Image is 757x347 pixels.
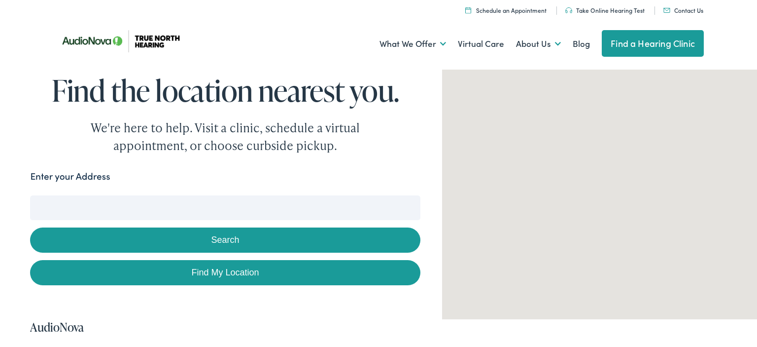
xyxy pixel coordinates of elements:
[30,169,110,184] label: Enter your Address
[565,7,572,13] img: Headphones icon in color code ffb348
[30,195,420,220] input: Enter your address or zip code
[663,8,670,13] img: Mail icon in color code ffb348, used for communication purposes
[663,6,703,14] a: Contact Us
[565,6,645,14] a: Take Online Hearing Test
[30,228,420,253] button: Search
[30,319,84,335] a: AudioNova
[30,260,420,285] a: Find My Location
[573,26,590,62] a: Blog
[602,30,704,57] a: Find a Hearing Clinic
[458,26,504,62] a: Virtual Care
[30,74,420,107] h1: Find the location nearest you.
[68,119,383,154] div: We're here to help. Visit a clinic, schedule a virtual appointment, or choose curbside pickup.
[465,7,471,13] img: Icon symbolizing a calendar in color code ffb348
[379,26,446,62] a: What We Offer
[465,6,547,14] a: Schedule an Appointment
[516,26,561,62] a: About Us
